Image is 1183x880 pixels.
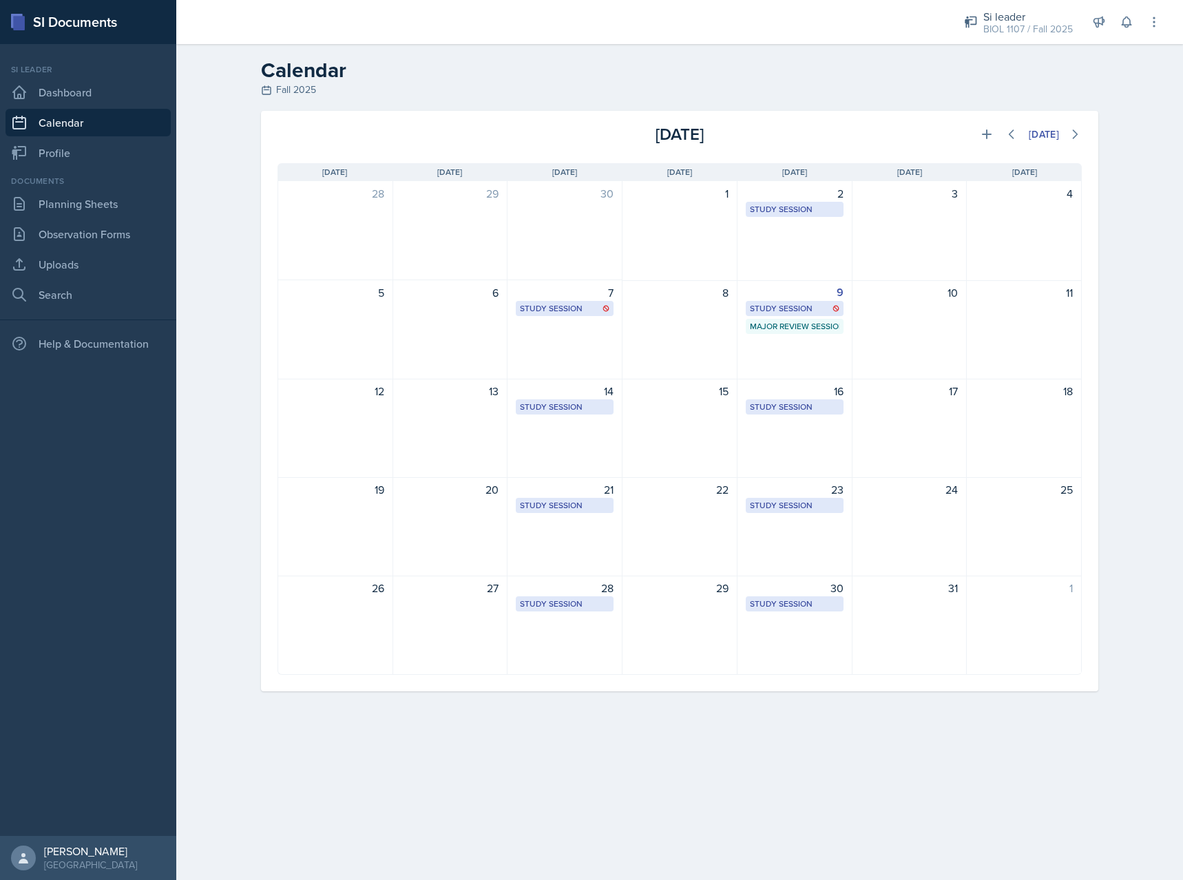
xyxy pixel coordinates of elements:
[44,858,137,872] div: [GEOGRAPHIC_DATA]
[861,284,959,301] div: 10
[286,185,384,202] div: 28
[6,251,171,278] a: Uploads
[520,302,609,315] div: Study Session
[897,166,922,178] span: [DATE]
[750,499,839,512] div: Study Session
[520,499,609,512] div: Study Session
[322,166,347,178] span: [DATE]
[401,383,499,399] div: 13
[552,166,577,178] span: [DATE]
[401,580,499,596] div: 27
[1020,123,1068,146] button: [DATE]
[746,284,844,301] div: 9
[750,320,839,333] div: Major Review Session
[750,302,839,315] div: Study Session
[631,185,729,202] div: 1
[6,190,171,218] a: Planning Sheets
[750,401,839,413] div: Study Session
[746,580,844,596] div: 30
[6,109,171,136] a: Calendar
[44,844,137,858] div: [PERSON_NAME]
[401,185,499,202] div: 29
[6,139,171,167] a: Profile
[861,185,959,202] div: 3
[1012,166,1037,178] span: [DATE]
[401,481,499,498] div: 20
[286,284,384,301] div: 5
[861,580,959,596] div: 31
[286,481,384,498] div: 19
[746,185,844,202] div: 2
[516,383,614,399] div: 14
[6,281,171,308] a: Search
[437,166,462,178] span: [DATE]
[861,481,959,498] div: 24
[6,63,171,76] div: Si leader
[516,284,614,301] div: 7
[261,83,1098,97] div: Fall 2025
[746,383,844,399] div: 16
[286,383,384,399] div: 12
[631,383,729,399] div: 15
[261,58,1098,83] h2: Calendar
[975,580,1073,596] div: 1
[520,401,609,413] div: Study Session
[516,185,614,202] div: 30
[983,8,1073,25] div: Si leader
[975,284,1073,301] div: 11
[6,78,171,106] a: Dashboard
[631,481,729,498] div: 22
[782,166,807,178] span: [DATE]
[975,185,1073,202] div: 4
[6,330,171,357] div: Help & Documentation
[746,481,844,498] div: 23
[1029,129,1059,140] div: [DATE]
[631,580,729,596] div: 29
[516,481,614,498] div: 21
[401,284,499,301] div: 6
[631,284,729,301] div: 8
[6,175,171,187] div: Documents
[750,598,839,610] div: Study Session
[545,122,813,147] div: [DATE]
[861,383,959,399] div: 17
[983,22,1073,36] div: BIOL 1107 / Fall 2025
[975,383,1073,399] div: 18
[975,481,1073,498] div: 25
[520,598,609,610] div: Study Session
[750,203,839,216] div: Study Session
[286,580,384,596] div: 26
[516,580,614,596] div: 28
[667,166,692,178] span: [DATE]
[6,220,171,248] a: Observation Forms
